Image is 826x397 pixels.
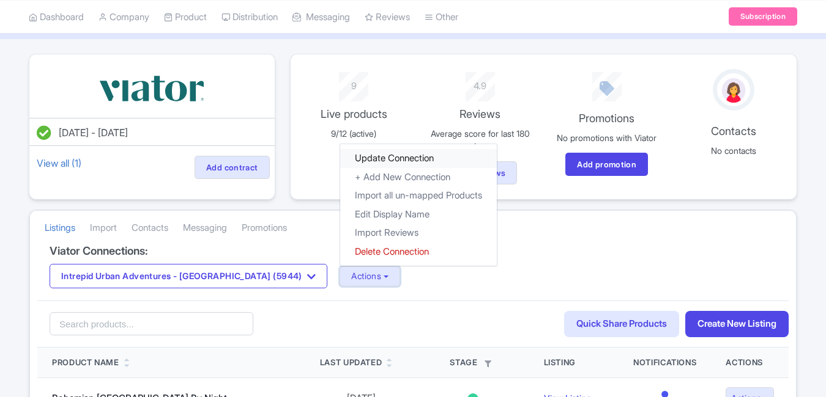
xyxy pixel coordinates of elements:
a: Subscription [729,7,797,26]
a: Messaging [183,211,227,245]
p: Contacts [677,123,789,139]
div: Stage [432,357,515,369]
th: Notifications [619,348,711,378]
a: Create New Listing [685,311,789,337]
p: Promotions [551,110,663,126]
a: Add contract [195,156,270,179]
button: Intrepid Urban Adventures - [GEOGRAPHIC_DATA] (5944) [50,264,327,288]
p: Average score for last 180 days [424,127,536,153]
p: No contacts [677,144,789,157]
a: Edit Display Name [340,205,497,224]
i: Filter by stage [485,360,491,367]
p: No promotions with Viator [551,131,663,144]
h4: Viator Connections: [50,245,776,257]
th: Listing [529,348,619,378]
a: Promotions [242,211,287,245]
a: Listings [45,211,75,245]
p: Live products [298,106,410,122]
div: Last Updated [320,357,382,369]
a: Add promotion [565,153,648,176]
a: + Add New Connection [340,167,497,186]
p: Reviews [424,106,536,122]
a: View all (1) [34,155,84,172]
div: 4.9 [424,72,536,93]
a: Import all un-mapped Products [340,186,497,205]
a: Import Reviews [340,224,497,242]
a: Quick Share Products [564,311,679,337]
a: Import [90,211,117,245]
th: Actions [711,348,789,378]
p: 9/12 (active) [298,127,410,140]
img: avatar_key_member-9c1dde93af8b07d7383eb8b5fb890c87.png [720,76,748,105]
div: 9 [298,72,410,93]
a: Update Connection [340,149,497,168]
a: Contacts [132,211,168,245]
img: vbqrramwp3xkpi4ekcjz.svg [97,69,207,108]
input: Search products... [50,312,253,335]
div: Product Name [52,357,119,369]
span: [DATE] - [DATE] [59,126,128,139]
button: Actions [340,266,400,286]
a: Delete Connection [340,242,497,261]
